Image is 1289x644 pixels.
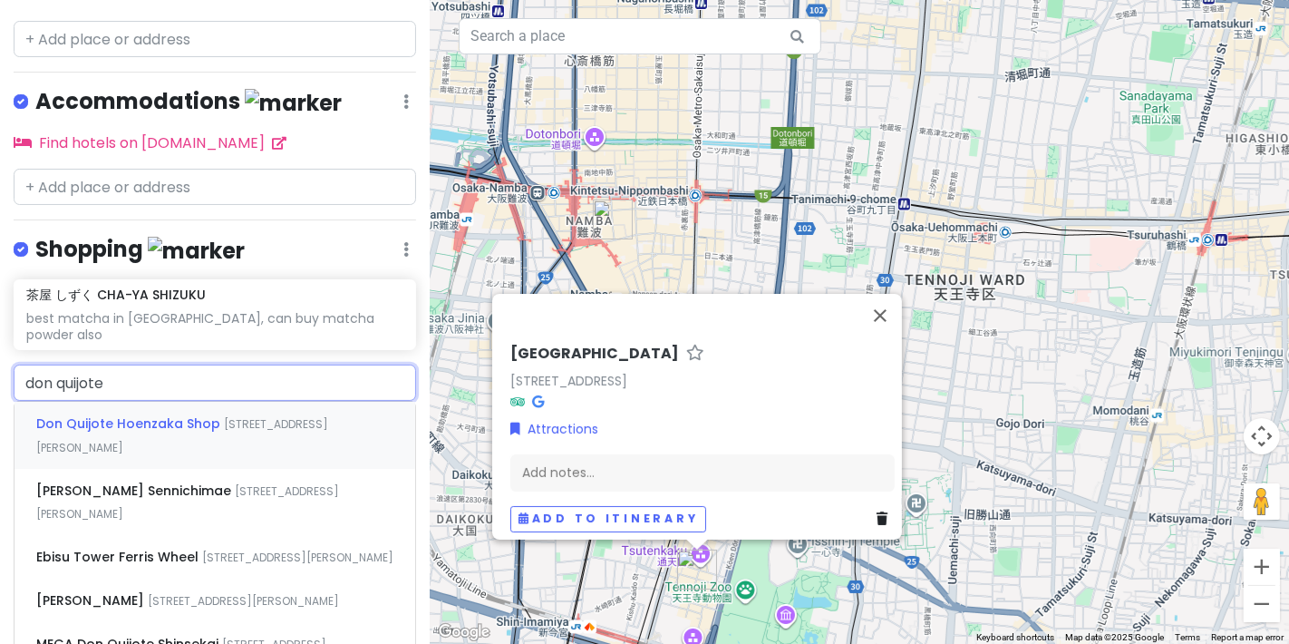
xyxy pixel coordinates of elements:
[1244,483,1280,520] button: Drag Pegman onto the map to open Street View
[976,631,1054,644] button: Keyboard shortcuts
[510,454,895,493] div: Add notes...
[1211,632,1284,642] a: Report a map error
[36,416,328,455] span: [STREET_ADDRESS][PERSON_NAME]
[510,395,525,408] i: Tripadvisor
[36,415,224,433] span: Don Quijote Hoenzaka Shop
[36,591,148,610] span: [PERSON_NAME]
[35,235,245,265] h4: Shopping
[36,482,235,500] span: [PERSON_NAME] Sennichimae
[14,169,416,205] input: + Add place or address
[434,620,494,644] a: Open this area in Google Maps (opens a new window)
[14,132,286,153] a: Find hotels on [DOMAIN_NAME]
[202,550,393,565] span: [STREET_ADDRESS][PERSON_NAME]
[36,548,202,566] span: Ebisu Tower Ferris Wheel
[510,419,598,439] a: Attractions
[14,21,416,57] input: + Add place or address
[1065,632,1164,642] span: Map data ©2025 Google
[1244,549,1280,585] button: Zoom in
[148,593,339,609] span: [STREET_ADDRESS][PERSON_NAME]
[26,287,206,303] h6: 茶屋 しずく CHA-YA SHIZUKU
[26,310,402,343] div: best matcha in [GEOGRAPHIC_DATA], can buy matcha powder also
[877,510,895,530] a: Delete place
[434,620,494,644] img: Google
[245,89,342,117] img: marker
[686,345,704,364] a: Star place
[1244,418,1280,454] button: Map camera controls
[1175,632,1200,642] a: Terms (opens in new tab)
[510,372,627,390] a: [STREET_ADDRESS]
[532,395,544,408] i: Google Maps
[35,87,342,117] h4: Accommodations
[148,237,245,265] img: marker
[677,550,717,590] div: Tsutenkaku Tower
[14,365,416,401] input: + Add place or address
[510,506,706,532] button: Add to itinerary
[593,200,633,239] div: 茶屋 しずく CHA-YA SHIZUKU
[510,345,679,364] h6: [GEOGRAPHIC_DATA]
[459,18,821,54] input: Search a place
[1244,586,1280,622] button: Zoom out
[858,294,902,337] button: Close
